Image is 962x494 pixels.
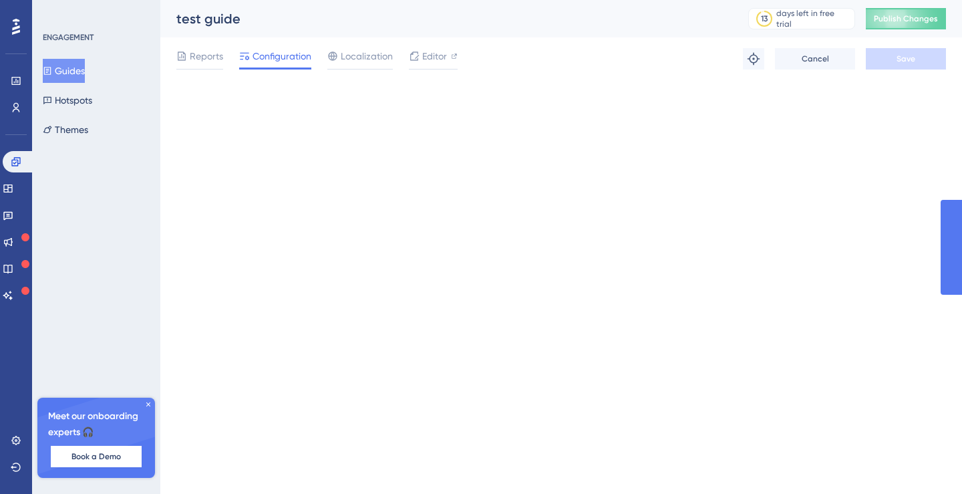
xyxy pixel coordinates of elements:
[43,59,85,83] button: Guides
[43,88,92,112] button: Hotspots
[906,441,946,481] iframe: UserGuiding AI Assistant Launcher
[775,48,855,70] button: Cancel
[48,408,144,441] span: Meet our onboarding experts 🎧
[897,53,915,64] span: Save
[253,48,311,64] span: Configuration
[866,48,946,70] button: Save
[190,48,223,64] span: Reports
[874,13,938,24] span: Publish Changes
[51,446,142,467] button: Book a Demo
[776,8,850,29] div: days left in free trial
[422,48,447,64] span: Editor
[761,13,768,24] div: 13
[176,9,715,28] div: test guide
[71,451,121,462] span: Book a Demo
[43,118,88,142] button: Themes
[341,48,393,64] span: Localization
[802,53,829,64] span: Cancel
[43,32,94,43] div: ENGAGEMENT
[866,8,946,29] button: Publish Changes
